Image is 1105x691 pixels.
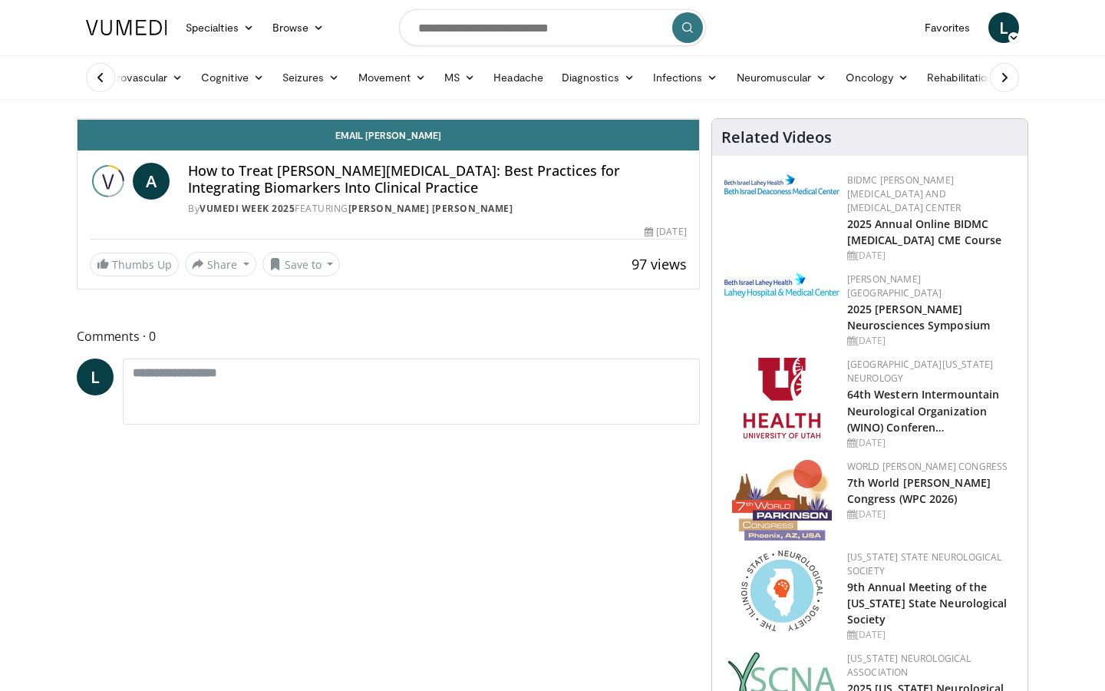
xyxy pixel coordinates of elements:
[644,62,727,93] a: Infections
[133,163,170,200] a: A
[188,163,687,196] h4: How to Treat [PERSON_NAME][MEDICAL_DATA]: Best Practices for Integrating Biomarkers Into Clinical...
[90,253,179,276] a: Thumbs Up
[847,302,990,332] a: 2025 [PERSON_NAME] Neurosciences Symposium
[200,202,295,215] a: Vumedi Week 2025
[744,358,820,438] img: f6362829-b0a3-407d-a044-59546adfd345.png.150x105_q85_autocrop_double_scale_upscale_version-0.2.png
[724,174,839,194] img: c96b19ec-a48b-46a9-9095-935f19585444.png.150x105_q85_autocrop_double_scale_upscale_version-0.2.png
[847,475,991,506] a: 7th World [PERSON_NAME] Congress (WPC 2026)
[86,20,167,35] img: VuMedi Logo
[836,62,919,93] a: Oncology
[847,550,1002,577] a: [US_STATE] State Neurological Society
[263,12,334,43] a: Browse
[721,128,832,147] h4: Related Videos
[273,62,349,93] a: Seizures
[185,252,256,276] button: Share
[847,387,1000,434] a: 64th Western Intermountain Neurological Organization (WINO) Conferen…
[847,436,1015,450] div: [DATE]
[77,326,700,346] span: Comments 0
[435,62,484,93] a: MS
[988,12,1019,43] a: L
[727,62,836,93] a: Neuromuscular
[645,225,686,239] div: [DATE]
[90,163,127,200] img: Vumedi Week 2025
[192,62,273,93] a: Cognitive
[847,273,942,299] a: [PERSON_NAME][GEOGRAPHIC_DATA]
[188,202,687,216] div: By FEATURING
[732,460,832,541] img: 16fe1da8-a9a0-4f15-bd45-1dd1acf19c34.png.150x105_q85_autocrop_double_scale_upscale_version-0.2.png
[847,508,1015,521] div: [DATE]
[915,12,979,43] a: Favorites
[847,580,1008,627] a: 9th Annual Meeting of the [US_STATE] State Neurological Society
[632,255,687,273] span: 97 views
[176,12,263,43] a: Specialties
[847,652,971,679] a: [US_STATE] Neurological Association
[847,358,994,385] a: [GEOGRAPHIC_DATA][US_STATE] Neurology
[918,62,1002,93] a: Rehabilitation
[847,460,1008,473] a: World [PERSON_NAME] Congress
[724,273,839,298] img: e7977282-282c-4444-820d-7cc2733560fd.jpg.150x105_q85_autocrop_double_scale_upscale_version-0.2.jpg
[77,359,114,395] a: L
[847,249,1015,263] div: [DATE]
[847,174,962,214] a: BIDMC [PERSON_NAME][MEDICAL_DATA] and [MEDICAL_DATA] Center
[847,217,1002,247] a: 2025 Annual Online BIDMC [MEDICAL_DATA] CME Course
[262,252,341,276] button: Save to
[77,62,192,93] a: Cerebrovascular
[484,62,552,93] a: Headache
[348,202,513,215] a: [PERSON_NAME] [PERSON_NAME]
[399,9,706,46] input: Search topics, interventions
[847,628,1015,642] div: [DATE]
[847,334,1015,348] div: [DATE]
[78,119,699,120] video-js: Video Player
[552,62,644,93] a: Diagnostics
[78,120,699,150] a: Email [PERSON_NAME]
[349,62,436,93] a: Movement
[741,550,823,631] img: 71a8b48c-8850-4916-bbdd-e2f3ccf11ef9.png.150x105_q85_autocrop_double_scale_upscale_version-0.2.png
